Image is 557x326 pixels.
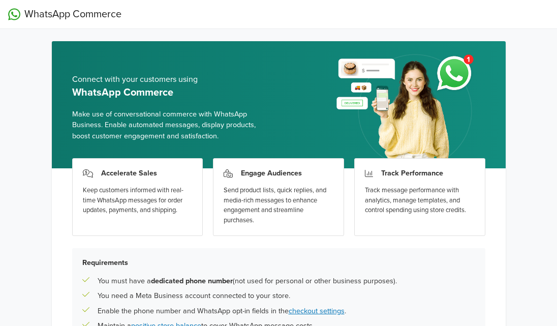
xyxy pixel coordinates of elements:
p: Enable the phone number and WhatsApp opt-in fields in the . [98,306,346,317]
h5: WhatsApp Commerce [72,86,271,99]
h5: Connect with your customers using [72,75,271,84]
b: dedicated phone number [151,277,233,285]
div: Track message performance with analytics, manage templates, and control spending using store cred... [365,186,475,216]
h3: Engage Audiences [241,169,302,177]
p: You must have a (not used for personal or other business purposes). [98,276,397,287]
div: Keep customers informed with real-time WhatsApp messages for order updates, payments, and shipping. [83,186,193,216]
h3: Accelerate Sales [101,169,157,177]
h5: Requirements [82,258,475,267]
div: Send product lists, quick replies, and media-rich messages to enhance engagement and streamline p... [224,186,333,225]
span: Make use of conversational commerce with WhatsApp Business. Enable automated messages, display pr... [72,109,271,142]
img: WhatsApp [8,8,20,20]
img: whatsapp_setup_banner [328,48,485,168]
span: WhatsApp Commerce [24,7,121,22]
h3: Track Performance [381,169,443,177]
a: checkout settings [289,307,345,315]
p: You need a Meta Business account connected to your store. [98,290,290,302]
